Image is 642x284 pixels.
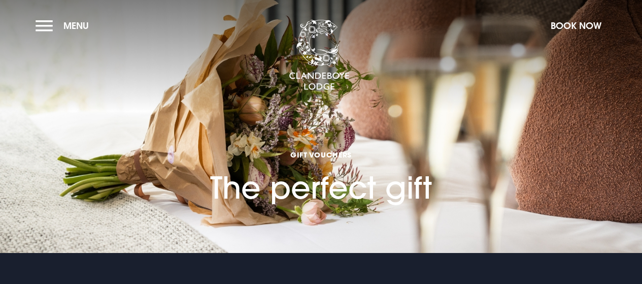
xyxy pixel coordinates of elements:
span: Menu [63,20,89,31]
button: Menu [36,15,94,37]
img: Clandeboye Lodge [289,20,350,91]
button: Book Now [546,15,606,37]
span: GIFT VOUCHERS [210,150,432,160]
h1: The perfect gift [210,150,432,206]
